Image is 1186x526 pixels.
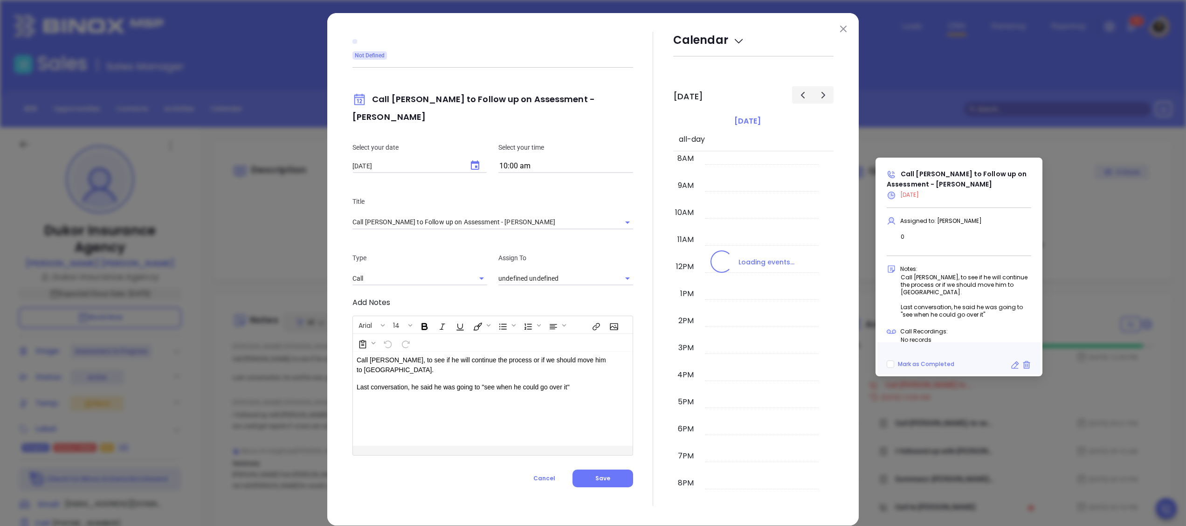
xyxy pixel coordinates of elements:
span: Insert Image [605,317,621,333]
p: Add Notes [352,297,633,308]
span: Mark as Completed [898,360,954,368]
button: Arial [354,317,379,333]
div: 12pm [674,261,696,272]
span: Assigned to: [PERSON_NAME] [900,217,982,225]
span: Call Recordings: [900,327,948,335]
button: Open [475,272,488,285]
div: Loading events... [733,257,811,273]
p: Type [352,253,487,263]
span: [DATE] [900,191,919,199]
button: Cancel [516,470,572,487]
div: 8pm [676,478,696,489]
p: Select your date [352,142,487,152]
div: 11am [676,234,696,245]
span: Undo [379,335,395,351]
a: [DATE] [732,115,763,128]
div: 8am [676,153,696,164]
button: Next day [813,86,834,104]
p: Last conversation, he said he was going to "see when he could go over it" [357,382,609,392]
input: MM/DD/YYYY [352,162,460,170]
span: 14 [388,321,404,327]
p: Title [352,196,633,207]
span: Calendar [673,32,745,48]
div: 9pm [676,505,696,516]
p: Assign To [498,253,633,263]
span: Surveys [353,335,378,351]
span: Notes: [900,265,917,273]
span: Font size [388,317,414,333]
h2: [DATE] [673,91,703,102]
div: 7pm [676,450,696,462]
span: Redo [396,335,413,351]
span: Bold [415,317,432,333]
div: 6pm [676,423,696,435]
p: Select your time [498,142,633,152]
button: Choose date, selected date is Oct 9, 2025 [464,154,486,177]
span: Call [PERSON_NAME] to Follow up on Assessment - [PERSON_NAME] [352,93,595,123]
span: Save [595,474,610,482]
img: close modal [840,26,847,32]
div: 4pm [676,369,696,381]
span: Underline [451,317,468,333]
p: Call [PERSON_NAME], to see if he will continue the process or if we should move him to [GEOGRAPHI... [901,274,1031,296]
button: Open [621,216,634,229]
span: Not Defined [355,50,385,61]
div: 10am [673,207,696,218]
div: 9am [676,180,696,191]
span: Insert Ordered List [519,317,543,333]
div: 2pm [676,315,696,326]
p: Call [PERSON_NAME], to see if he will continue the process or if we should move him to [GEOGRAPHI... [357,355,609,375]
button: 14 [388,317,407,333]
p: Last conversation, he said he was going to "see when he could go over it" [901,304,1031,318]
div: 1pm [678,288,696,299]
p: No records [901,336,1031,344]
span: Insert Unordered List [494,317,518,333]
button: Save [572,470,633,487]
span: Italic [433,317,450,333]
button: Open [621,272,634,285]
div: 5pm [676,396,696,408]
span: Font family [353,317,387,333]
span: Call [PERSON_NAME] to Follow up on Assessment - [PERSON_NAME] [887,169,1027,189]
span: Align [544,317,568,333]
span: Arial [354,321,377,327]
span: Cancel [533,474,555,482]
span: Insert link [587,317,604,333]
p: 0 [901,233,1031,241]
button: Previous day [792,86,813,104]
span: Fill color or set the text color [469,317,493,333]
span: all-day [677,134,705,145]
div: 3pm [676,342,696,353]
